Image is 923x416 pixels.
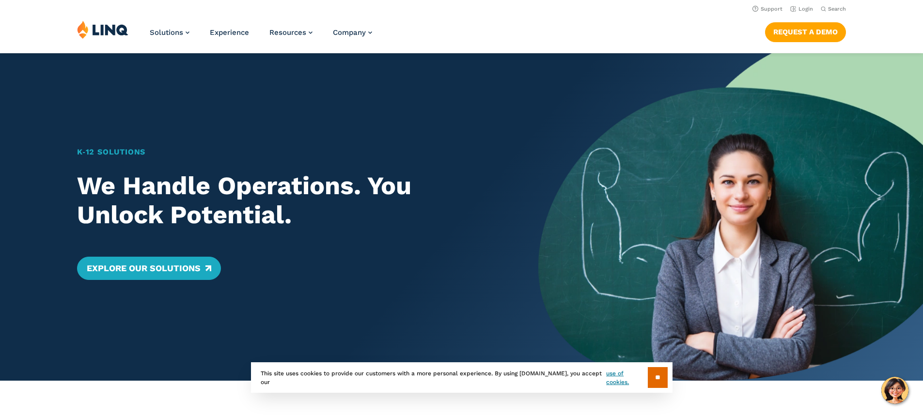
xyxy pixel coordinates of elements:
nav: Primary Navigation [150,20,372,52]
h2: We Handle Operations. You Unlock Potential. [77,171,501,230]
button: Open Search Bar [821,5,846,13]
h1: K‑12 Solutions [77,146,501,158]
img: Home Banner [538,53,923,381]
a: Company [333,28,372,37]
a: Resources [269,28,313,37]
a: Solutions [150,28,189,37]
span: Resources [269,28,306,37]
a: Experience [210,28,249,37]
a: use of cookies. [606,369,647,386]
span: Solutions [150,28,183,37]
a: Explore Our Solutions [77,257,221,280]
img: LINQ | K‑12 Software [77,20,128,39]
button: Hello, have a question? Let’s chat. [881,377,908,404]
span: Company [333,28,366,37]
a: Login [790,6,813,12]
a: Support [752,6,782,12]
span: Search [828,6,846,12]
a: Request a Demo [765,22,846,42]
nav: Button Navigation [765,20,846,42]
div: This site uses cookies to provide our customers with a more personal experience. By using [DOMAIN... [251,362,673,393]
